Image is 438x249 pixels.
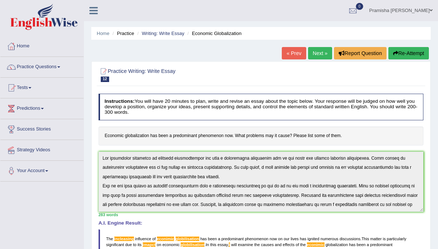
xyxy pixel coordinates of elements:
[97,31,109,36] a: Home
[104,98,134,104] b: Instructions:
[152,237,155,241] span: of
[370,237,381,241] span: matter
[162,242,180,247] span: economic
[221,237,243,241] span: predominant
[0,36,84,54] a: Home
[99,212,424,218] div: 283 words
[339,237,360,241] span: discussions
[176,237,199,241] span: Possible spelling mistake found. (did you mean: globalisation)
[283,242,295,247] span: effects
[278,237,283,241] span: on
[106,242,124,247] span: significant
[157,242,161,247] span: on
[300,237,306,241] span: has
[142,31,184,36] a: Writing: Write Essay
[291,237,299,241] span: lives
[270,237,277,241] span: now
[99,94,424,120] h4: You will have 20 minutes to plan, write and revise an essay about the topic below. Your response ...
[261,242,274,247] span: causes
[349,242,356,247] span: has
[200,237,207,241] span: has
[0,98,84,117] a: Predictions
[99,221,424,226] h4: A.I. Engine Result:
[284,237,289,241] span: our
[0,161,84,179] a: Your Account
[308,47,332,59] a: Next »
[231,242,237,247] span: will
[125,242,132,247] span: due
[205,242,209,247] span: In
[245,237,269,241] span: phenomenon
[0,140,84,158] a: Strategy Videos
[101,77,109,82] span: 12
[186,30,242,37] li: Economic Globalization
[218,242,228,247] span: essay
[361,237,369,241] span: This
[326,242,348,247] span: globalization
[0,57,84,75] a: Practice Questions
[370,242,392,247] span: predominant
[143,242,156,247] span: Possible spelling mistake found. (did you mean: impact)
[218,237,220,241] span: a
[210,242,216,247] span: this
[0,119,84,137] a: Success Stories
[229,242,230,247] span: The personal pronoun “I” should be uppercase. (did you mean: I)
[0,78,84,96] a: Tests
[320,237,338,241] span: numerous
[138,242,142,247] span: its
[357,242,366,247] span: been
[111,30,134,37] li: Practice
[254,242,260,247] span: the
[367,242,369,247] span: a
[106,237,113,241] span: The
[275,242,281,247] span: and
[114,237,134,241] span: Possible spelling mistake found. (did you mean: increasing)
[157,237,174,241] span: Possible spelling mistake found. (did you mean: economic)
[388,47,429,59] button: Re-Attempt
[133,242,136,247] span: to
[181,242,204,247] span: Possible spelling mistake found. (did you mean: globalisation)
[307,242,324,247] span: Possible spelling mistake found. (did you mean: economic)
[300,242,306,247] span: the
[99,127,424,145] h4: Economic globalization has been a predominant phenomenon now. What problems may it cause? Please ...
[307,237,319,241] span: ignited
[208,237,217,241] span: been
[135,237,151,241] span: influence
[356,3,363,10] span: 0
[334,47,387,59] button: Report Question
[387,237,406,241] span: particularly
[296,242,299,247] span: of
[282,47,306,59] a: « Prev
[99,67,300,82] h2: Practice Writing: Write Essay
[383,237,386,241] span: is
[238,242,253,247] span: examine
